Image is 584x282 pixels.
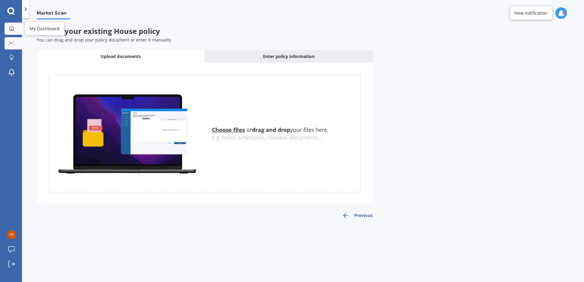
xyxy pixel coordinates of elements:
u: Choose files [212,126,245,133]
img: 25485807d9ddc35c7ade2b86bfdca6f5 [7,230,16,239]
span: Upload your existing House policy [37,26,160,36]
button: Previous [342,212,373,219]
div: e.g Policy schedules, renewal documents... [212,134,360,141]
span: Upload documents [100,53,141,60]
span: You can drag and drop your policy document or enter it manually [37,37,171,43]
span: or your files here. [212,126,329,133]
span: Enter policy information [263,53,315,60]
div: My Dashboard [30,26,60,32]
div: New notification [514,10,548,16]
span: Market Scan [37,10,70,18]
img: upload.de96410c8ce839c3fdd5.gif [49,91,205,176]
b: drag and drop [252,126,290,133]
